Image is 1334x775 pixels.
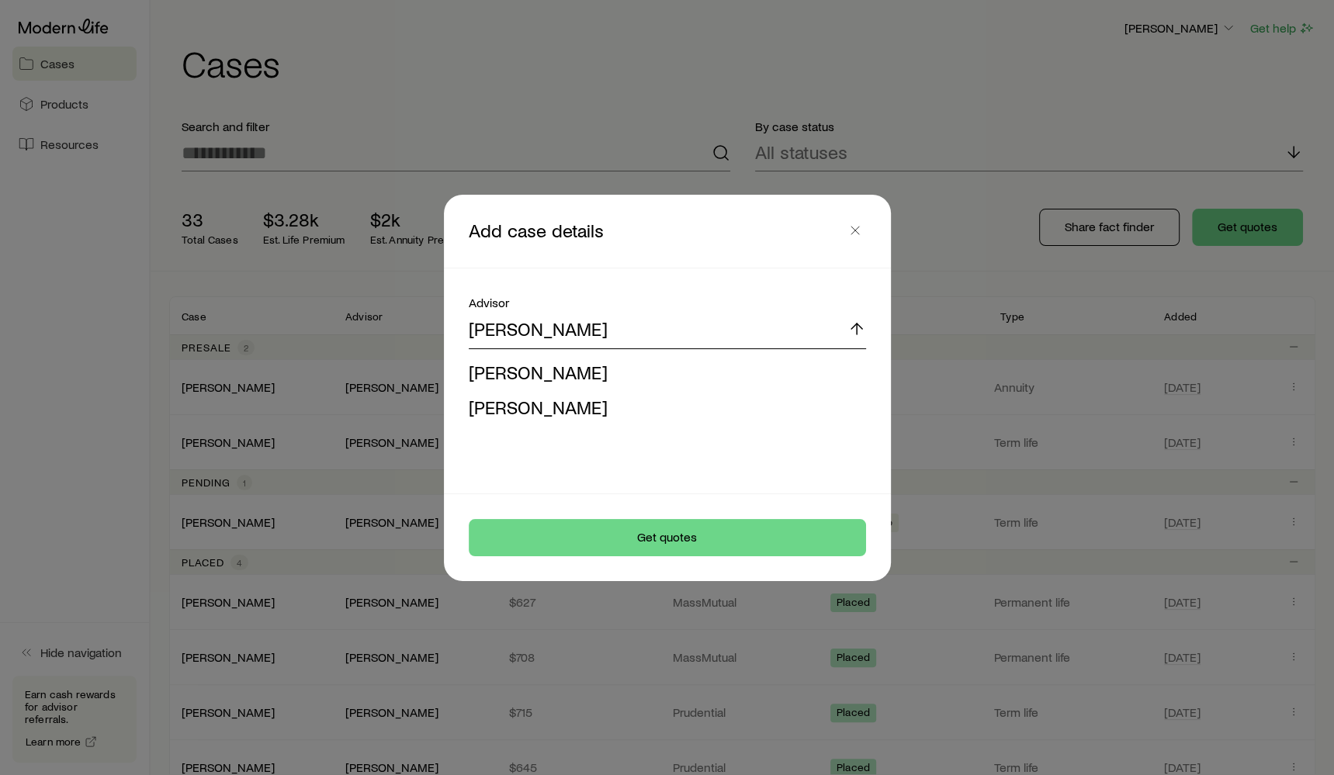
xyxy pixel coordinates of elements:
[469,220,844,243] p: Add case details
[469,396,608,418] span: [PERSON_NAME]
[469,318,608,340] p: [PERSON_NAME]
[469,355,857,390] li: Rich Loeffler
[469,293,866,312] div: Advisor
[469,390,857,425] li: Michael Loeffler
[469,519,866,556] button: Get quotes
[469,361,608,383] span: [PERSON_NAME]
